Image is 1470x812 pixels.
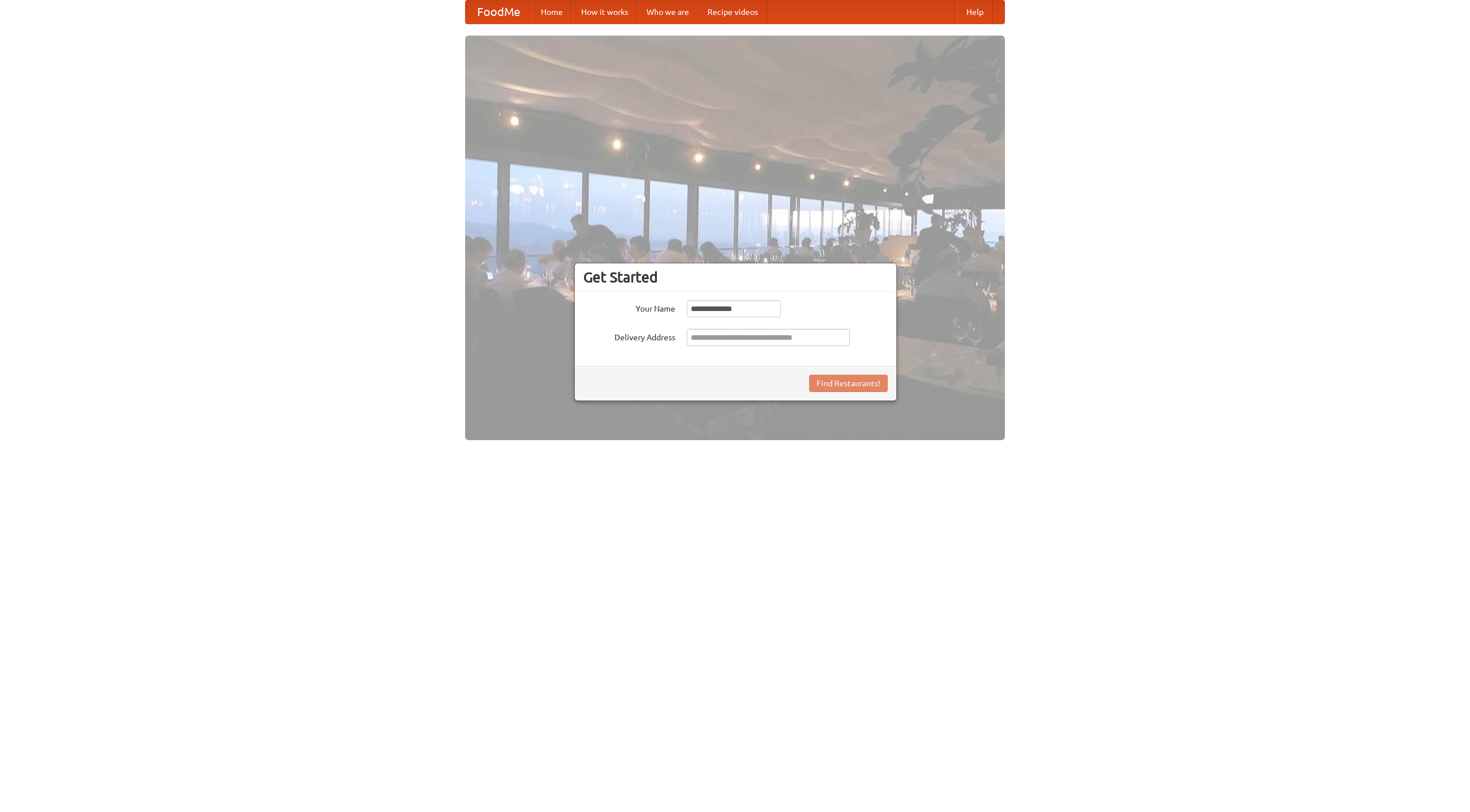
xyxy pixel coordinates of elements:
a: Recipe videos [698,1,767,24]
a: How it works [572,1,637,24]
button: Find Restaurants! [809,375,888,392]
a: Who we are [637,1,698,24]
a: Help [957,1,993,24]
h3: Get Started [583,269,888,286]
a: Home [532,1,572,24]
label: Your Name [583,300,675,314]
a: FoodMe [466,1,532,24]
label: Delivery Address [583,329,675,343]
